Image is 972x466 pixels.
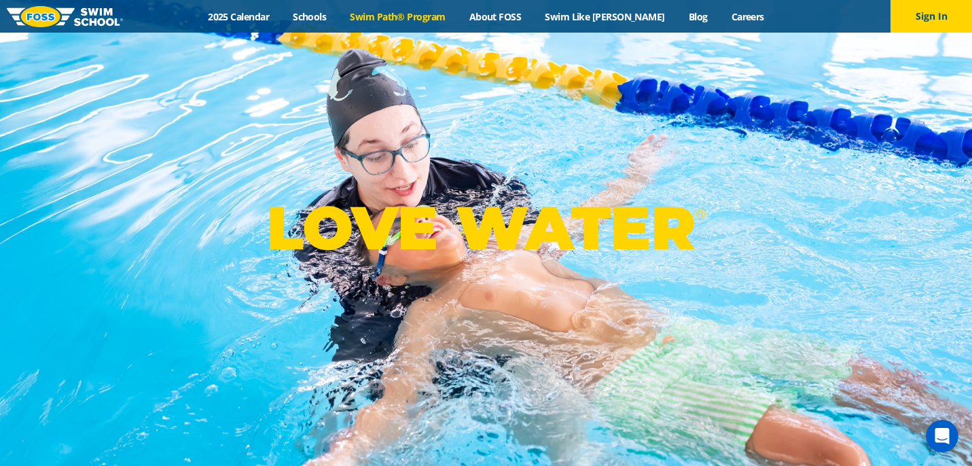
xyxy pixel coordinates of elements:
a: Careers [719,10,776,23]
a: Swim Like [PERSON_NAME] [533,10,677,23]
img: FOSS Swim School Logo [7,6,123,27]
p: LOVE WATER [266,192,706,264]
a: 2025 Calendar [196,10,281,23]
a: About FOSS [457,10,533,23]
sup: ® [695,205,706,222]
a: Swim Path® Program [338,10,457,23]
a: Blog [677,10,719,23]
a: Schools [281,10,338,23]
iframe: Intercom live chat [926,420,958,452]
